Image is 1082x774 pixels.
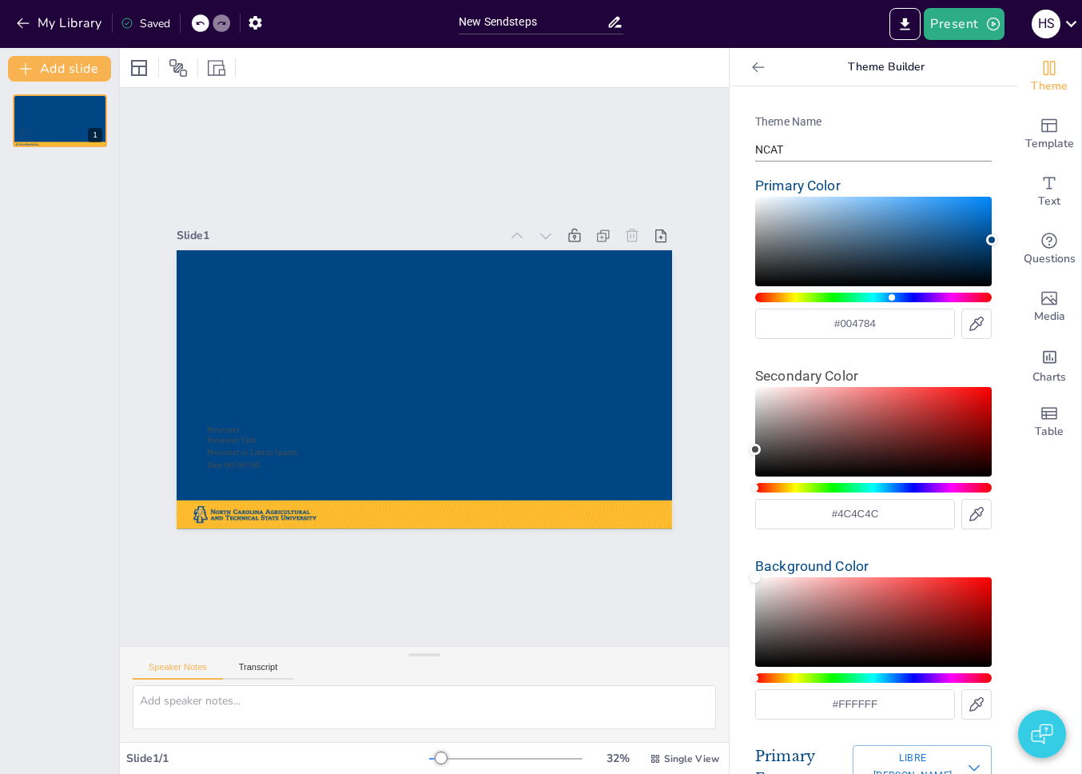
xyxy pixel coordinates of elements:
[169,58,188,78] span: Position
[18,134,29,136] span: Date 00/00/00
[1017,336,1081,393] div: Add charts and graphs
[771,48,1001,86] p: Theme Builder
[207,461,261,469] span: Date 00/00/00
[599,751,637,766] div: 32 %
[1025,135,1074,153] span: Template
[18,130,28,131] span: Presenter Title
[1038,193,1060,210] span: Text
[1034,308,1065,325] span: Media
[207,437,257,445] span: Presenter Title
[755,138,992,162] input: Theme Name
[889,8,921,40] button: Export to PowerPoint
[1017,221,1081,278] div: Get real-time input from your audience
[12,10,109,36] button: My Library
[755,555,992,577] h6: Background Color
[755,673,992,683] div: Hue
[126,55,152,81] div: Layout
[133,662,223,680] button: Speaker Notes
[755,174,992,197] h6: Primary Color
[924,8,1004,40] button: Present
[1031,78,1068,95] span: Theme
[755,387,992,477] div: Color
[1017,393,1081,451] div: Add a table
[1032,10,1060,38] div: h s
[18,114,84,122] span: Master title slide style
[207,354,553,393] span: Master title slide style
[18,132,36,134] span: Presenter to Lorem Ipsum
[755,293,992,302] div: Hue
[755,197,992,286] div: Color
[755,112,992,132] h6: Theme Name
[223,662,294,680] button: Transcript
[126,751,429,766] div: Slide 1 / 1
[205,55,229,81] div: Resize presentation
[755,577,992,667] div: Color
[1032,8,1060,40] button: h s
[1024,250,1076,268] span: Questions
[1017,278,1081,336] div: Add images, graphics, shapes or video
[207,449,297,457] span: Presenter to Lorem Ipsum
[88,128,102,142] div: 1
[1032,369,1066,386] span: Charts
[177,228,499,243] div: Slide 1
[8,56,111,82] button: Add slide
[1017,163,1081,221] div: Add text boxes
[207,425,240,433] span: Presenter
[13,94,107,147] div: 1
[1017,106,1081,163] div: Add ready made slides
[1035,423,1064,441] span: Table
[755,365,992,387] h6: Secondary Color
[664,752,719,765] span: Single View
[755,483,992,493] div: Hue
[121,16,170,31] div: Saved
[459,10,607,34] input: Insert title
[1017,48,1081,106] div: Change the overall theme
[18,128,25,130] span: Presenter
